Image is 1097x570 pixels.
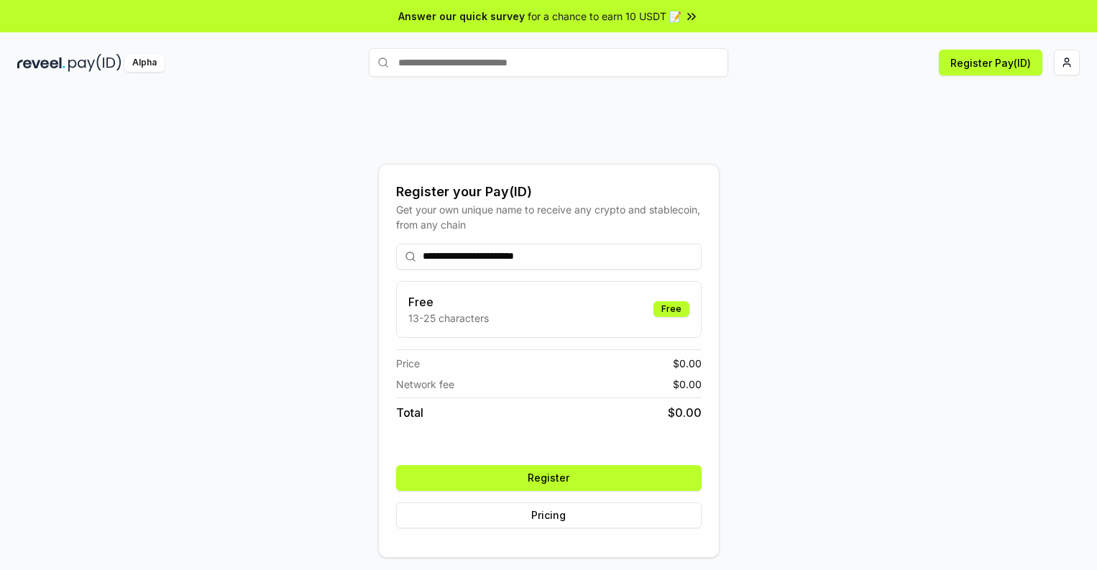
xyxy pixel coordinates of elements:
[653,301,689,317] div: Free
[17,54,65,72] img: reveel_dark
[668,404,702,421] span: $ 0.00
[396,377,454,392] span: Network fee
[396,202,702,232] div: Get your own unique name to receive any crypto and stablecoin, from any chain
[396,182,702,202] div: Register your Pay(ID)
[396,404,423,421] span: Total
[68,54,121,72] img: pay_id
[396,465,702,491] button: Register
[124,54,165,72] div: Alpha
[408,311,489,326] p: 13-25 characters
[396,502,702,528] button: Pricing
[673,377,702,392] span: $ 0.00
[398,9,525,24] span: Answer our quick survey
[408,293,489,311] h3: Free
[528,9,681,24] span: for a chance to earn 10 USDT 📝
[396,356,420,371] span: Price
[673,356,702,371] span: $ 0.00
[939,50,1042,75] button: Register Pay(ID)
